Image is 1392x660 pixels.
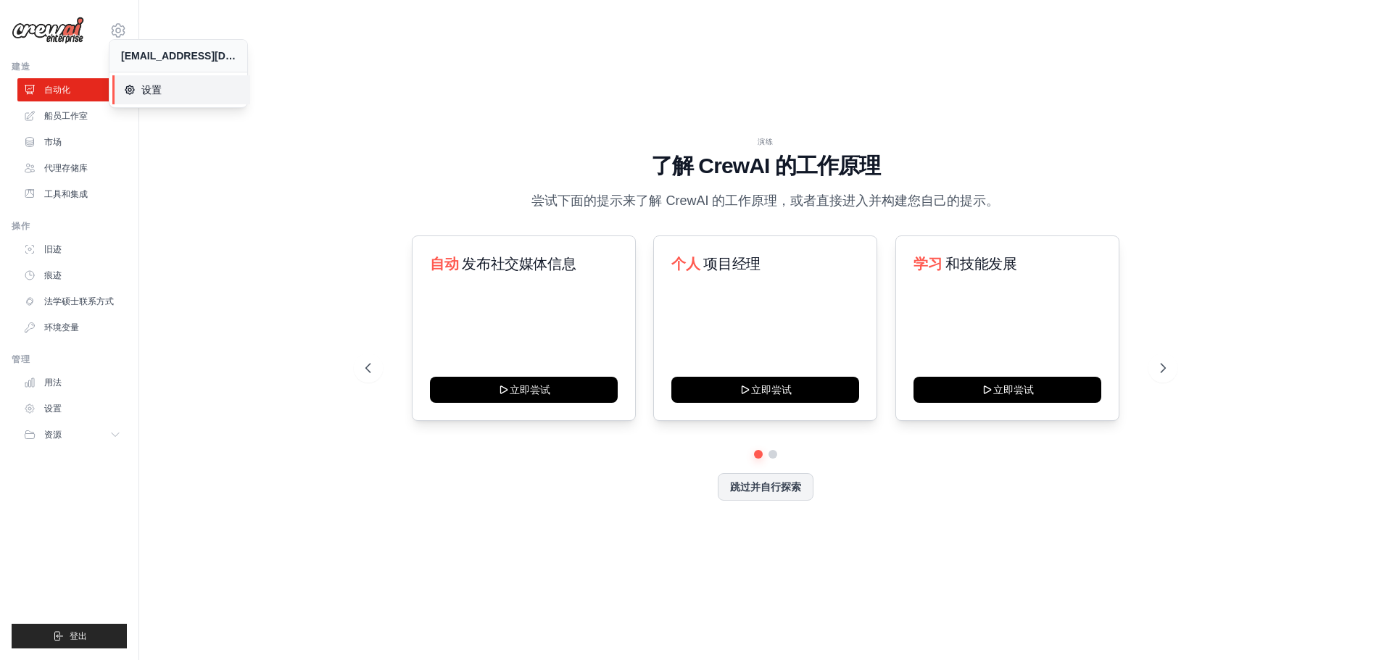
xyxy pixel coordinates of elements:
[462,256,576,272] font: 发布社交媒体信息
[1319,590,1392,660] iframe: Chat Widget
[17,156,127,180] a: 代理存储库
[671,256,700,272] font: 个人
[12,62,30,72] font: 建造
[44,111,88,121] font: 船员工作室
[44,244,62,254] font: 旧迹
[704,256,761,272] font: 项目经理
[751,384,792,396] font: 立即尝试
[44,85,70,95] font: 自动化
[44,296,114,306] font: 法学硕士联系方式
[430,377,618,403] button: 立即尝试
[12,624,127,648] button: 登出
[44,189,88,199] font: 工具和集成
[12,221,30,231] font: 操作
[993,384,1033,396] font: 立即尝试
[70,631,87,641] font: 登出
[44,430,62,440] font: 资源
[44,377,62,388] font: 用法
[17,78,127,101] a: 自动化
[44,163,88,173] font: 代理存储库
[17,104,127,128] a: 船员工作室
[17,183,127,206] a: 工具和集成
[17,130,127,154] a: 市场
[17,371,127,394] a: 用法
[112,75,250,104] a: 设置
[651,154,881,177] font: 了解 CrewAI 的工作原理
[44,404,62,414] font: 设置
[44,322,79,333] font: 环境变量
[17,238,127,261] a: 旧迹
[945,256,1016,272] font: 和技能发展
[17,397,127,420] a: 设置
[718,473,813,501] button: 跳过并自行探索
[141,84,162,96] font: 设置
[758,138,774,146] font: 演练
[531,193,999,208] font: 尝试下面的提示来了解 CrewAI 的工作原理，或者直接进入并构建您自己的提示。
[17,316,127,339] a: 环境变量
[44,270,62,280] font: 痕迹
[44,137,62,147] font: 市场
[730,481,801,493] font: 跳过并自行探索
[12,354,30,364] font: 管理
[430,256,458,272] font: 自动
[17,264,127,287] a: 痕迹
[17,423,127,446] button: 资源
[121,50,298,62] font: [EMAIL_ADDRESS][DOMAIN_NAME]
[913,256,942,272] font: 学习
[671,377,859,403] button: 立即尝试
[17,290,127,313] a: 法学硕士联系方式
[510,384,550,396] font: 立即尝试
[913,377,1101,403] button: 立即尝试
[12,17,84,44] img: 标识
[1319,590,1392,660] div: 聊天小组件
